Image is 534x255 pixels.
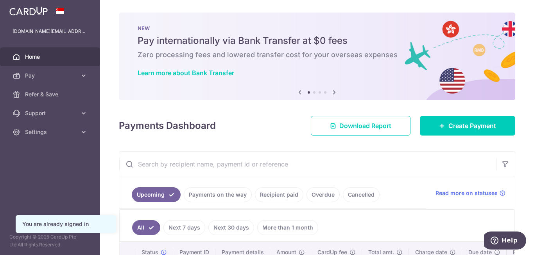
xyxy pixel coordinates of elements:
a: Next 7 days [163,220,205,235]
span: Settings [25,128,77,136]
a: Read more on statuses [435,189,505,197]
img: Bank transfer banner [119,13,515,100]
span: Download Report [339,121,391,130]
p: [DOMAIN_NAME][EMAIL_ADDRESS][DOMAIN_NAME] [13,27,88,35]
h5: Pay internationally via Bank Transfer at $0 fees [138,34,496,47]
span: Home [25,53,77,61]
a: All [132,220,160,235]
img: CardUp [9,6,48,16]
span: Pay [25,72,77,80]
a: Cancelled [343,187,380,202]
a: Next 30 days [208,220,254,235]
iframe: Opens a widget where you can find more information [484,231,526,251]
a: Overdue [306,187,340,202]
h6: Zero processing fees and lowered transfer cost for your overseas expenses [138,50,496,60]
div: You are already signed in [22,220,109,228]
h4: Payments Dashboard [119,119,216,133]
a: Learn more about Bank Transfer [138,69,234,77]
span: Create Payment [448,121,496,130]
span: Support [25,109,77,117]
span: Read more on statuses [435,189,498,197]
a: Create Payment [420,116,515,136]
span: Refer & Save [25,90,77,98]
a: Recipient paid [255,187,303,202]
p: NEW [138,25,496,31]
a: Upcoming [132,187,181,202]
a: More than 1 month [257,220,318,235]
input: Search by recipient name, payment id or reference [119,152,496,177]
a: Payments on the way [184,187,252,202]
a: Download Report [311,116,410,136]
